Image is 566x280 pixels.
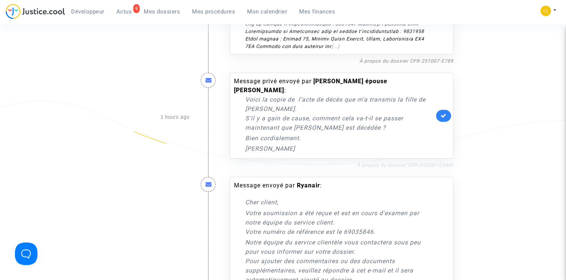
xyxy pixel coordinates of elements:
span: Actus [116,8,132,15]
span: Mon calendrier [247,8,287,15]
b: [PERSON_NAME] épouse [PERSON_NAME] [234,78,387,94]
a: 9Actus [110,6,138,17]
img: f0b917ab549025eb3af43f3c4438ad5d [541,6,551,16]
span: Développeur [71,8,104,15]
img: jc-logo.svg [6,4,65,19]
p: Bien cordialement. [245,133,434,143]
a: Mes dossiers [138,6,186,17]
p: Voici la copie de l’acte de décès que m’a transmis la fille de [PERSON_NAME]. S’il y a gain de ca... [245,95,434,132]
a: Développeur [65,6,110,17]
span: Mes dossiers [144,8,180,15]
p: [PERSON_NAME] [245,144,434,153]
span: (...) [331,43,340,49]
a: À propos du dossier CFR-251007-E789 [359,58,453,64]
a: À propos du dossier CFR-210307-CAM9 [357,162,453,168]
a: Mes finances [293,6,341,17]
div: Message privé envoyé par : [234,77,434,153]
b: Ryanair [297,182,320,189]
div: 2 hours ago [107,65,195,170]
span: Mes finances [299,8,335,15]
iframe: Help Scout Beacon - Open [15,243,37,265]
p: Votre soumission a été reçue et est en cours d'examen par notre équipe du service client. Votre n... [245,208,434,237]
a: Mon calendrier [241,6,293,17]
span: Mes procédures [192,8,235,15]
a: Mes procédures [186,6,241,17]
p: Cher client, [245,198,434,207]
div: 9 [133,4,140,13]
